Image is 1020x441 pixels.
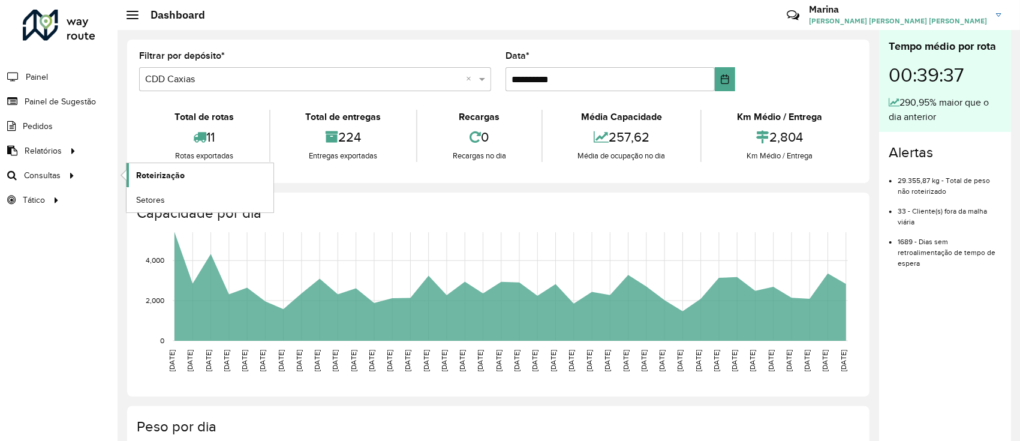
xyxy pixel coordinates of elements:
[715,67,735,91] button: Choose Date
[139,49,225,63] label: Filtrar por depósito
[898,197,1001,227] li: 33 - Cliente(s) fora da malha viária
[705,124,854,150] div: 2,804
[137,418,857,436] h4: Peso por dia
[386,350,393,371] text: [DATE]
[705,110,854,124] div: Km Médio / Entrega
[531,350,538,371] text: [DATE]
[136,169,185,182] span: Roteirização
[24,169,61,182] span: Consultas
[549,350,557,371] text: [DATE]
[420,110,538,124] div: Recargas
[142,150,266,162] div: Rotas exportadas
[767,350,775,371] text: [DATE]
[546,110,698,124] div: Média Capacidade
[350,350,357,371] text: [DATE]
[420,124,538,150] div: 0
[809,4,987,15] h3: Marina
[730,350,738,371] text: [DATE]
[466,72,476,86] span: Clear all
[546,124,698,150] div: 257,62
[458,350,466,371] text: [DATE]
[273,124,414,150] div: 224
[640,350,648,371] text: [DATE]
[420,150,538,162] div: Recargas no dia
[749,350,757,371] text: [DATE]
[186,350,194,371] text: [DATE]
[694,350,702,371] text: [DATE]
[622,350,630,371] text: [DATE]
[136,194,165,206] span: Setores
[142,124,266,150] div: 11
[313,350,321,371] text: [DATE]
[898,166,1001,197] li: 29.355,87 kg - Total de peso não roteirizado
[422,350,430,371] text: [DATE]
[603,350,611,371] text: [DATE]
[440,350,448,371] text: [DATE]
[23,194,45,206] span: Tático
[809,16,987,26] span: [PERSON_NAME] [PERSON_NAME] [PERSON_NAME]
[26,71,48,83] span: Painel
[331,350,339,371] text: [DATE]
[712,350,720,371] text: [DATE]
[240,350,248,371] text: [DATE]
[785,350,793,371] text: [DATE]
[898,227,1001,269] li: 1689 - Dias sem retroalimentação de tempo de espera
[780,2,806,28] a: Contato Rápido
[23,120,53,133] span: Pedidos
[204,350,212,371] text: [DATE]
[889,95,1001,124] div: 290,95% maior que o dia anterior
[160,337,164,344] text: 0
[142,110,266,124] div: Total de rotas
[139,8,205,22] h2: Dashboard
[127,188,273,212] a: Setores
[803,350,811,371] text: [DATE]
[546,150,698,162] div: Média de ocupação no dia
[585,350,593,371] text: [DATE]
[495,350,503,371] text: [DATE]
[258,350,266,371] text: [DATE]
[137,205,857,222] h4: Capacidade por dia
[822,350,829,371] text: [DATE]
[840,350,847,371] text: [DATE]
[146,256,164,264] text: 4,000
[658,350,666,371] text: [DATE]
[889,144,1001,161] h4: Alertas
[273,110,414,124] div: Total de entregas
[477,350,485,371] text: [DATE]
[25,95,96,108] span: Painel de Sugestão
[146,296,164,304] text: 2,000
[404,350,412,371] text: [DATE]
[295,350,303,371] text: [DATE]
[168,350,176,371] text: [DATE]
[567,350,575,371] text: [DATE]
[705,150,854,162] div: Km Médio / Entrega
[513,350,520,371] text: [DATE]
[889,38,1001,55] div: Tempo médio por rota
[368,350,375,371] text: [DATE]
[127,163,273,187] a: Roteirização
[277,350,285,371] text: [DATE]
[506,49,529,63] label: Data
[676,350,684,371] text: [DATE]
[25,145,62,157] span: Relatórios
[222,350,230,371] text: [DATE]
[889,55,1001,95] div: 00:39:37
[273,150,414,162] div: Entregas exportadas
